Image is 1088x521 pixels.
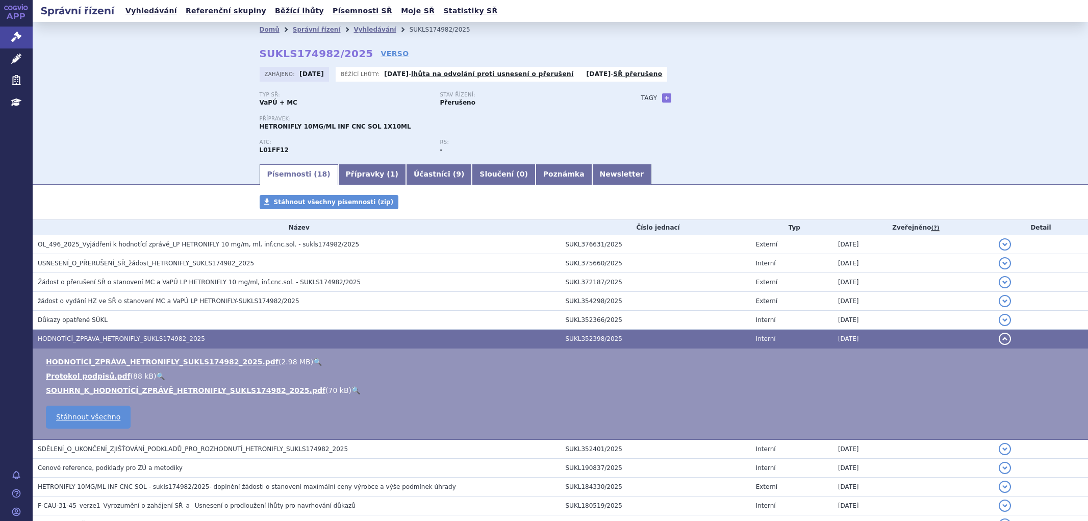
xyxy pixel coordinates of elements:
[38,502,356,509] span: F-CAU-31-45_verze1_Vyrozumění o zahájení SŘ_a_ Usnesení o prodloužení lhůty pro navrhování důkazů
[931,225,940,232] abbr: (?)
[756,483,777,490] span: Externí
[999,500,1011,512] button: detail
[281,358,310,366] span: 2.98 MB
[38,260,254,267] span: USNESENÍ_O_PŘERUŠENÍ_SŘ_žádost_HETRONIFLY_SUKLS174982_2025
[410,22,484,37] li: SUKLS174982/2025
[265,70,297,78] span: Zahájeno:
[561,330,751,349] td: SUKL352398/2025
[756,502,776,509] span: Interní
[46,406,131,429] a: Stáhnout všechno
[472,164,535,185] a: Sloučení (0)
[46,358,279,366] a: HODNOTÍCÍ_ZPRÁVA_HETRONIFLY_SUKLS174982_2025.pdf
[999,462,1011,474] button: detail
[833,497,994,515] td: [DATE]
[756,445,776,453] span: Interní
[833,459,994,478] td: [DATE]
[38,316,108,324] span: Důkazy opatřené SÚKL
[456,170,461,178] span: 9
[440,99,475,106] strong: Přerušeno
[46,372,131,380] a: Protokol podpisů.pdf
[156,372,165,380] a: 🔍
[756,464,776,472] span: Interní
[398,4,438,18] a: Moje SŘ
[341,70,382,78] span: Běžící lhůty:
[38,335,205,342] span: HODNOTÍCÍ_ZPRÁVA_HETRONIFLY_SUKLS174982_2025
[999,238,1011,251] button: detail
[46,386,325,394] a: SOUHRN_K_HODNOTÍCÍ_ZPRÁVĚ_HETRONIFLY_SUKLS174982_2025.pdf
[561,273,751,292] td: SUKL372187/2025
[293,26,341,33] a: Správní řízení
[561,292,751,311] td: SUKL354298/2025
[756,241,777,248] span: Externí
[756,297,777,305] span: Externí
[133,372,154,380] span: 88 kB
[999,333,1011,345] button: detail
[561,220,751,235] th: Číslo jednací
[260,146,289,154] strong: SERPLULIMAB
[520,170,525,178] span: 0
[536,164,592,185] a: Poznámka
[833,330,994,349] td: [DATE]
[756,279,777,286] span: Externí
[260,92,430,98] p: Typ SŘ:
[46,357,1078,367] li: ( )
[587,70,611,78] strong: [DATE]
[641,92,657,104] h3: Tagy
[390,170,395,178] span: 1
[999,257,1011,269] button: detail
[999,276,1011,288] button: detail
[38,464,183,472] span: Cenové reference, podklady pro ZÚ a metodiky
[613,70,662,78] a: SŘ přerušeno
[384,70,409,78] strong: [DATE]
[328,386,349,394] span: 70 kB
[833,478,994,497] td: [DATE]
[440,4,500,18] a: Statistiky SŘ
[833,439,994,459] td: [DATE]
[46,371,1078,381] li: ( )
[561,459,751,478] td: SUKL190837/2025
[338,164,406,185] a: Přípravky (1)
[592,164,652,185] a: Newsletter
[561,497,751,515] td: SUKL180519/2025
[756,260,776,267] span: Interní
[440,146,443,154] strong: -
[406,164,472,185] a: Účastníci (9)
[994,220,1088,235] th: Detail
[411,70,573,78] a: lhůta na odvolání proti usnesení o přerušení
[299,70,324,78] strong: [DATE]
[351,386,360,394] a: 🔍
[999,295,1011,307] button: detail
[999,481,1011,493] button: detail
[833,292,994,311] td: [DATE]
[587,70,663,78] p: -
[38,241,359,248] span: OL_496_2025_Vyjádření k hodnotící zprávě_LP HETRONIFLY 10 mg/m, ml, inf.cnc.sol. - sukls174982/2025
[313,358,322,366] a: 🔍
[756,316,776,324] span: Interní
[561,311,751,330] td: SUKL352366/2025
[330,4,395,18] a: Písemnosti SŘ
[662,93,671,103] a: +
[260,139,430,145] p: ATC:
[833,220,994,235] th: Zveřejněno
[561,439,751,459] td: SUKL352401/2025
[440,139,611,145] p: RS:
[381,48,409,59] a: VERSO
[260,26,280,33] a: Domů
[561,478,751,497] td: SUKL184330/2025
[33,4,122,18] h2: Správní řízení
[260,195,399,209] a: Stáhnout všechny písemnosti (zip)
[183,4,269,18] a: Referenční skupiny
[833,311,994,330] td: [DATE]
[272,4,327,18] a: Běžící lhůty
[260,164,338,185] a: Písemnosti (18)
[274,199,394,206] span: Stáhnout všechny písemnosti (zip)
[317,170,327,178] span: 18
[38,279,361,286] span: Žádost o přerušení SŘ o stanovení MC a VaPÚ LP HETRONIFLY 10 mg/ml, inf.cnc.sol. - SUKLS174982/2025
[384,70,573,78] p: -
[833,235,994,254] td: [DATE]
[260,123,411,130] span: HETRONIFLY 10MG/ML INF CNC SOL 1X10ML
[561,254,751,273] td: SUKL375660/2025
[353,26,396,33] a: Vyhledávání
[260,99,297,106] strong: VaPÚ + MC
[33,220,561,235] th: Název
